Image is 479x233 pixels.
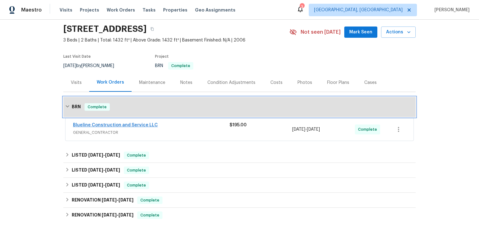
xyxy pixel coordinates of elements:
[292,126,320,133] span: -
[102,198,117,202] span: [DATE]
[71,80,82,86] div: Visits
[143,8,156,12] span: Tasks
[124,182,148,188] span: Complete
[63,163,416,178] div: LISTED [DATE]-[DATE]Complete
[358,126,380,133] span: Complete
[63,37,289,43] span: 3 Beds | 2 Baths | Total: 1432 ft² | Above Grade: 1432 ft² | Basement Finished: N/A | 2006
[300,4,304,10] div: 3
[72,211,133,219] h6: RENOVATION
[124,152,148,158] span: Complete
[155,64,193,68] span: BRN
[381,27,416,38] button: Actions
[155,55,169,58] span: Project
[60,7,72,13] span: Visits
[124,167,148,173] span: Complete
[63,26,147,32] h2: [STREET_ADDRESS]
[88,168,120,172] span: -
[63,62,122,70] div: by [PERSON_NAME]
[139,80,165,86] div: Maintenance
[73,129,230,136] span: GENERAL_CONTRACTOR
[97,79,124,85] div: Work Orders
[105,153,120,157] span: [DATE]
[63,97,416,117] div: BRN Complete
[230,123,247,127] span: $195.00
[327,80,349,86] div: Floor Plans
[307,127,320,132] span: [DATE]
[88,153,120,157] span: -
[344,27,377,38] button: Mark Seen
[195,7,235,13] span: Geo Assignments
[349,28,372,36] span: Mark Seen
[107,7,135,13] span: Work Orders
[180,80,192,86] div: Notes
[63,64,76,68] span: [DATE]
[138,212,162,218] span: Complete
[147,23,158,35] button: Copy Address
[72,167,120,174] h6: LISTED
[314,7,403,13] span: [GEOGRAPHIC_DATA], [GEOGRAPHIC_DATA]
[432,7,470,13] span: [PERSON_NAME]
[102,213,117,217] span: [DATE]
[73,123,158,127] a: Blueline Construction and Service LLC
[80,7,99,13] span: Projects
[88,183,103,187] span: [DATE]
[364,80,377,86] div: Cases
[72,152,120,159] h6: LISTED
[21,7,42,13] span: Maestro
[105,183,120,187] span: [DATE]
[102,213,133,217] span: -
[63,178,416,193] div: LISTED [DATE]-[DATE]Complete
[72,197,133,204] h6: RENOVATION
[72,182,120,189] h6: LISTED
[207,80,255,86] div: Condition Adjustments
[105,168,120,172] span: [DATE]
[138,197,162,203] span: Complete
[301,29,341,35] span: Not seen [DATE]
[169,64,193,68] span: Complete
[85,104,109,110] span: Complete
[88,153,103,157] span: [DATE]
[386,28,411,36] span: Actions
[270,80,283,86] div: Costs
[298,80,312,86] div: Photos
[88,168,103,172] span: [DATE]
[63,208,416,223] div: RENOVATION [DATE]-[DATE]Complete
[88,183,120,187] span: -
[102,198,133,202] span: -
[163,7,187,13] span: Properties
[63,193,416,208] div: RENOVATION [DATE]-[DATE]Complete
[63,55,91,58] span: Last Visit Date
[292,127,305,132] span: [DATE]
[72,103,81,111] h6: BRN
[63,148,416,163] div: LISTED [DATE]-[DATE]Complete
[119,198,133,202] span: [DATE]
[119,213,133,217] span: [DATE]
